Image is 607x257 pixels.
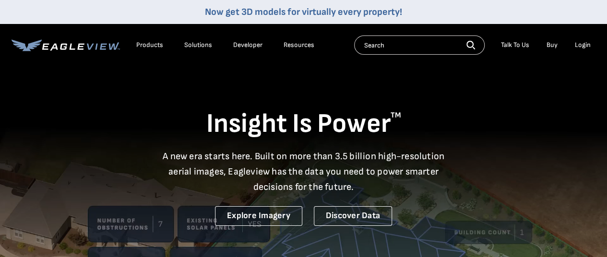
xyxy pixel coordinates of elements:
[215,206,302,226] a: Explore Imagery
[12,107,595,141] h1: Insight Is Power
[205,6,402,18] a: Now get 3D models for virtually every property!
[575,41,591,49] div: Login
[136,41,163,49] div: Products
[233,41,262,49] a: Developer
[184,41,212,49] div: Solutions
[391,111,401,120] sup: TM
[547,41,558,49] a: Buy
[501,41,529,49] div: Talk To Us
[314,206,392,226] a: Discover Data
[284,41,314,49] div: Resources
[354,35,485,55] input: Search
[157,149,451,195] p: A new era starts here. Built on more than 3.5 billion high-resolution aerial images, Eagleview ha...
